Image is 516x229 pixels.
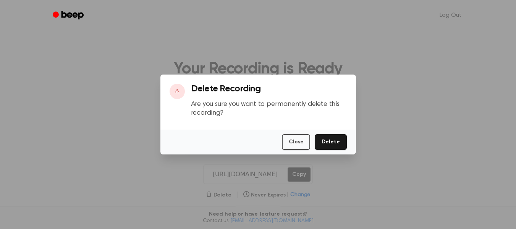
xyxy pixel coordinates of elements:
p: Are you sure you want to permanently delete this recording? [191,100,347,117]
a: Log Out [432,6,469,24]
div: ⚠ [170,84,185,99]
button: Close [282,134,310,150]
a: Beep [47,8,91,23]
button: Delete [315,134,346,150]
h3: Delete Recording [191,84,347,94]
